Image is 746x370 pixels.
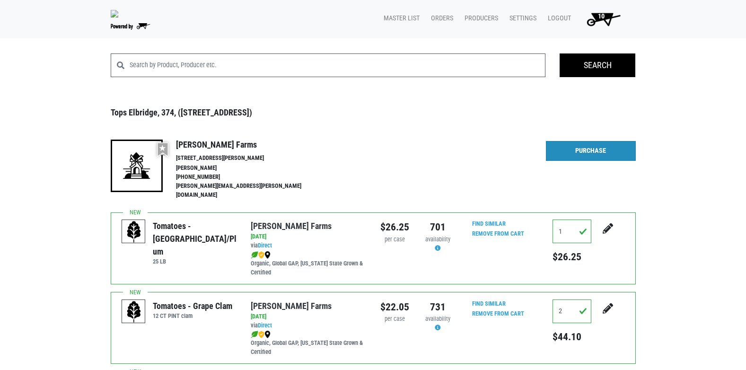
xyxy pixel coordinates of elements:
a: Producers [457,9,502,27]
img: map_marker-0e94453035b3232a4d21701695807de9.png [264,331,271,338]
div: $22.05 [380,300,409,315]
img: leaf-e5c59151409436ccce96b2ca1b28e03c.png [251,251,258,259]
input: Remove From Cart [466,229,530,239]
li: [STREET_ADDRESS][PERSON_NAME] [176,154,322,163]
img: 19-7441ae2ccb79c876ff41c34f3bd0da69.png [111,140,163,192]
div: 701 [423,220,452,235]
div: via [251,321,366,330]
li: [PHONE_NUMBER] [176,173,322,182]
img: 279edf242af8f9d49a69d9d2afa010fb.png [111,10,118,18]
h4: [PERSON_NAME] Farms [176,140,322,150]
a: Master List [376,9,423,27]
div: Tomatoes - Grape Clam [153,300,232,312]
a: Direct [258,242,272,249]
a: Logout [540,9,575,27]
img: safety-e55c860ca8c00a9c171001a62a92dabd.png [258,331,264,338]
h5: $26.25 [553,251,591,263]
div: via [251,241,366,250]
span: 10 [598,12,605,20]
input: Remove From Cart [466,308,530,319]
div: Organic, Global GAP, [US_STATE] State Grown & Certified [251,250,366,277]
div: [DATE] [251,312,366,321]
div: per case [380,315,409,324]
div: $26.25 [380,220,409,235]
div: Organic, Global GAP, [US_STATE] State Grown & Certified [251,330,366,357]
img: map_marker-0e94453035b3232a4d21701695807de9.png [264,251,271,259]
div: [DATE] [251,232,366,241]
a: Direct [258,322,272,329]
a: [PERSON_NAME] Farms [251,301,332,311]
h6: 25 LB [153,258,237,265]
input: Qty [553,220,591,243]
a: [PERSON_NAME] Farms [251,221,332,231]
img: safety-e55c860ca8c00a9c171001a62a92dabd.png [258,251,264,259]
a: 10 [575,9,628,28]
input: Search [560,53,635,77]
h6: 12 CT PINT clam [153,312,232,319]
div: 731 [423,300,452,315]
div: per case [380,235,409,244]
a: Find Similar [472,220,506,227]
a: Orders [423,9,457,27]
img: Powered by Big Wheelbarrow [111,23,150,30]
h5: $44.10 [553,331,591,343]
input: Search by Product, Producer etc. [130,53,546,77]
img: leaf-e5c59151409436ccce96b2ca1b28e03c.png [251,331,258,338]
li: [PERSON_NAME][EMAIL_ADDRESS][PERSON_NAME][DOMAIN_NAME] [176,182,322,200]
a: Find Similar [472,300,506,307]
img: placeholder-variety-43d6402dacf2d531de610a020419775a.svg [122,220,146,244]
div: Tomatoes - [GEOGRAPHIC_DATA]/Plum [153,220,237,258]
img: placeholder-variety-43d6402dacf2d531de610a020419775a.svg [122,300,146,324]
a: Purchase [546,141,636,161]
input: Qty [553,300,591,323]
h3: Tops Elbridge, 374, ([STREET_ADDRESS]) [111,107,636,118]
img: Cart [582,9,624,28]
a: Settings [502,9,540,27]
li: [PERSON_NAME] [176,164,322,173]
span: availability [425,315,450,322]
span: availability [425,236,450,243]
